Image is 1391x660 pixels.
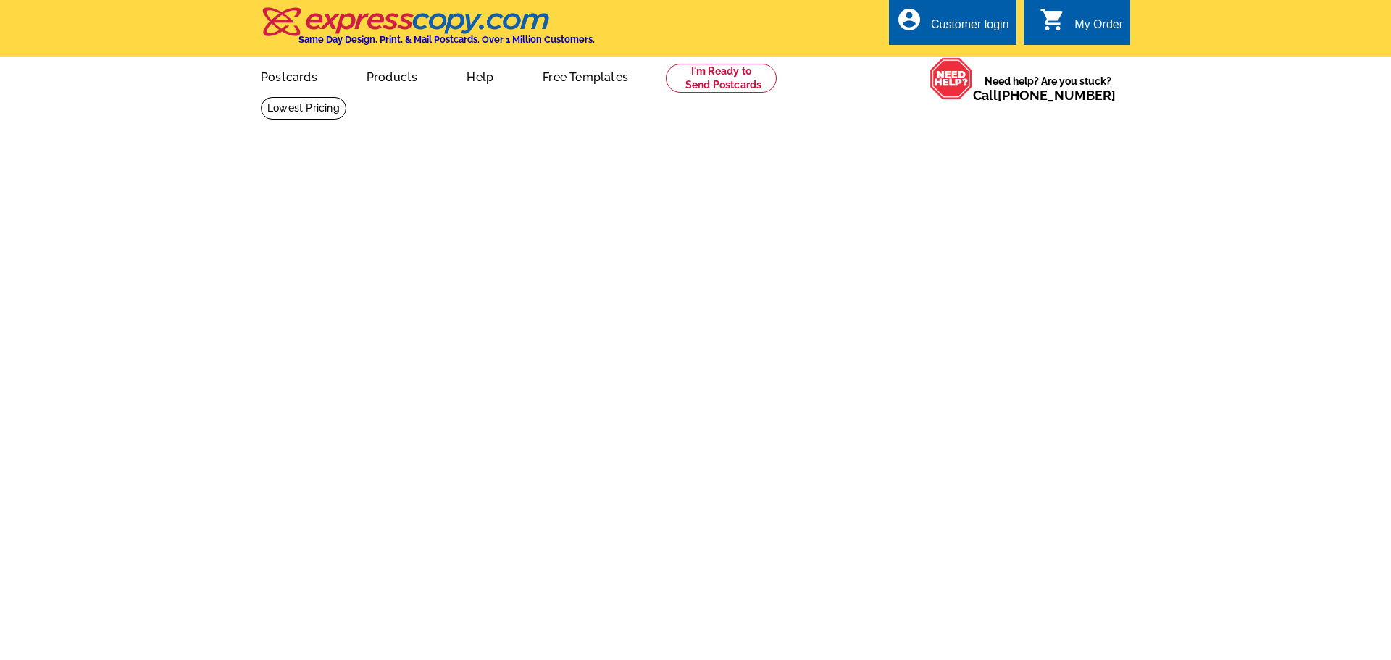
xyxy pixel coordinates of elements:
[973,88,1116,103] span: Call
[973,74,1123,103] span: Need help? Are you stuck?
[298,34,595,45] h4: Same Day Design, Print, & Mail Postcards. Over 1 Million Customers.
[261,17,595,45] a: Same Day Design, Print, & Mail Postcards. Over 1 Million Customers.
[1074,18,1123,38] div: My Order
[519,59,651,93] a: Free Templates
[896,7,922,33] i: account_circle
[343,59,441,93] a: Products
[896,16,1009,34] a: account_circle Customer login
[443,59,517,93] a: Help
[930,57,973,100] img: help
[931,18,1009,38] div: Customer login
[998,88,1116,103] a: [PHONE_NUMBER]
[1040,7,1066,33] i: shopping_cart
[1040,16,1123,34] a: shopping_cart My Order
[238,59,341,93] a: Postcards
